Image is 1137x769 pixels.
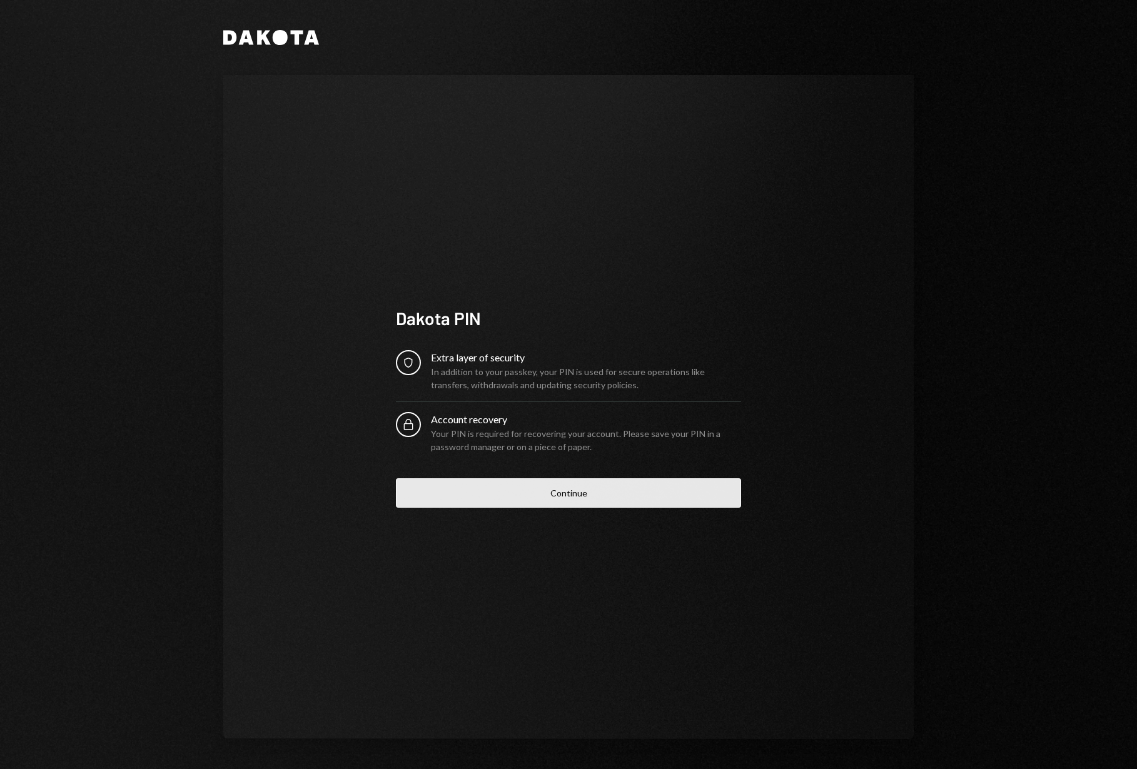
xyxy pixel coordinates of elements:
[431,427,741,453] div: Your PIN is required for recovering your account. Please save your PIN in a password manager or o...
[396,478,741,508] button: Continue
[431,365,741,391] div: In addition to your passkey, your PIN is used for secure operations like transfers, withdrawals a...
[431,350,741,365] div: Extra layer of security
[396,306,741,331] div: Dakota PIN
[431,412,741,427] div: Account recovery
